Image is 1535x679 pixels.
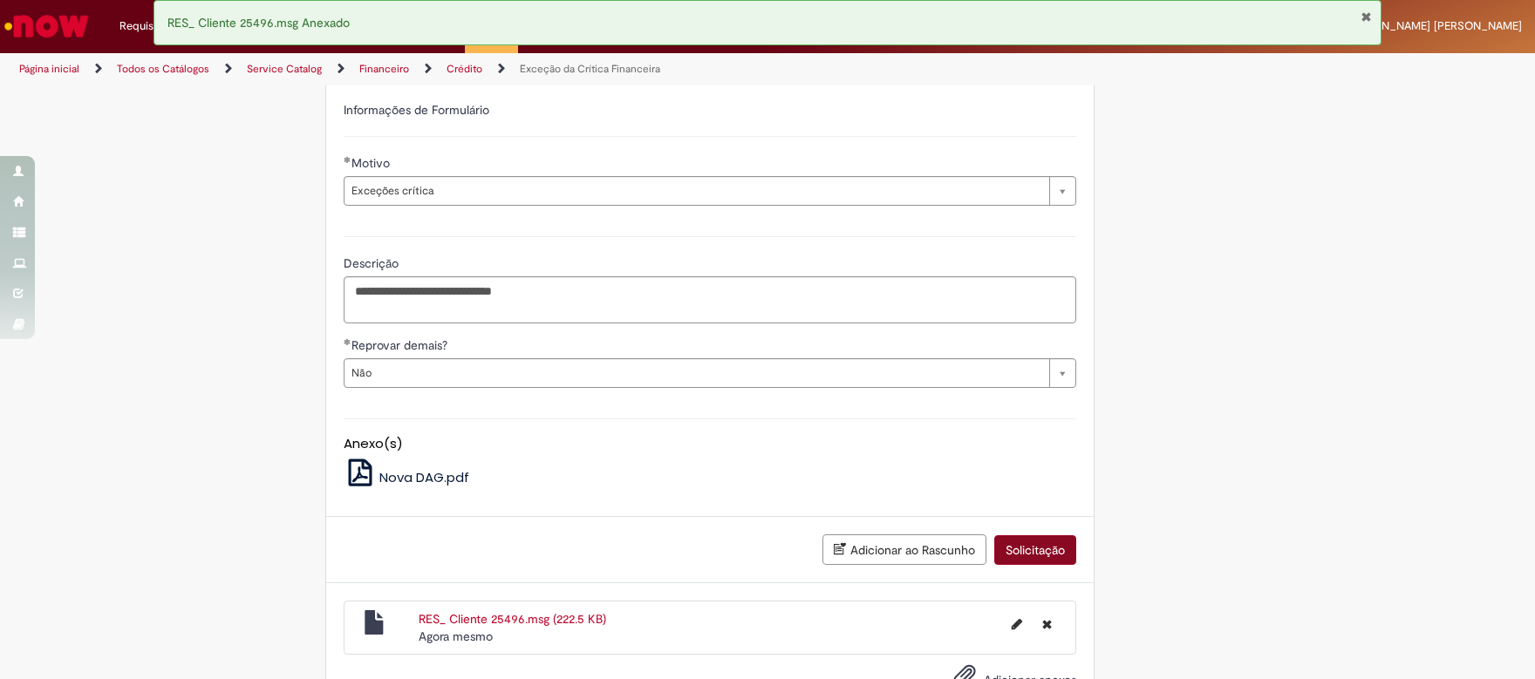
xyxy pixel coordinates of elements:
[344,102,489,118] label: Informações de Formulário
[344,156,351,163] span: Obrigatório Preenchido
[344,437,1076,452] h5: Anexo(s)
[344,255,402,271] span: Descrição
[447,62,482,76] a: Crédito
[994,535,1076,565] button: Solicitação
[419,628,493,644] time: 29/09/2025 18:28:48
[351,155,393,171] span: Motivo
[1342,18,1522,33] span: [PERSON_NAME] [PERSON_NAME]
[2,9,92,44] img: ServiceNow
[379,468,469,486] span: Nova DAG.pdf
[351,337,451,353] span: Reprovar demais?
[351,177,1040,205] span: Exceções crítica
[19,62,79,76] a: Página inicial
[822,534,986,565] button: Adicionar ao Rascunho
[247,62,322,76] a: Service Catalog
[344,468,470,486] a: Nova DAG.pdf
[344,276,1076,323] textarea: Descrição
[344,338,351,345] span: Obrigatório Preenchido
[419,628,493,644] span: Agora mesmo
[117,62,209,76] a: Todos os Catálogos
[419,611,606,627] a: RES_ Cliente 25496.msg (222.5 KB)
[1001,610,1033,638] button: Editar nome de arquivo RES_ Cliente 25496.msg
[167,15,350,31] span: RES_ Cliente 25496.msg Anexado
[520,62,660,76] a: Exceção da Crítica Financeira
[119,17,181,35] span: Requisições
[13,53,1010,85] ul: Trilhas de página
[359,62,409,76] a: Financeiro
[351,359,1040,387] span: Não
[1361,10,1372,24] button: Fechar Notificação
[1032,610,1062,638] button: Excluir RES_ Cliente 25496.msg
